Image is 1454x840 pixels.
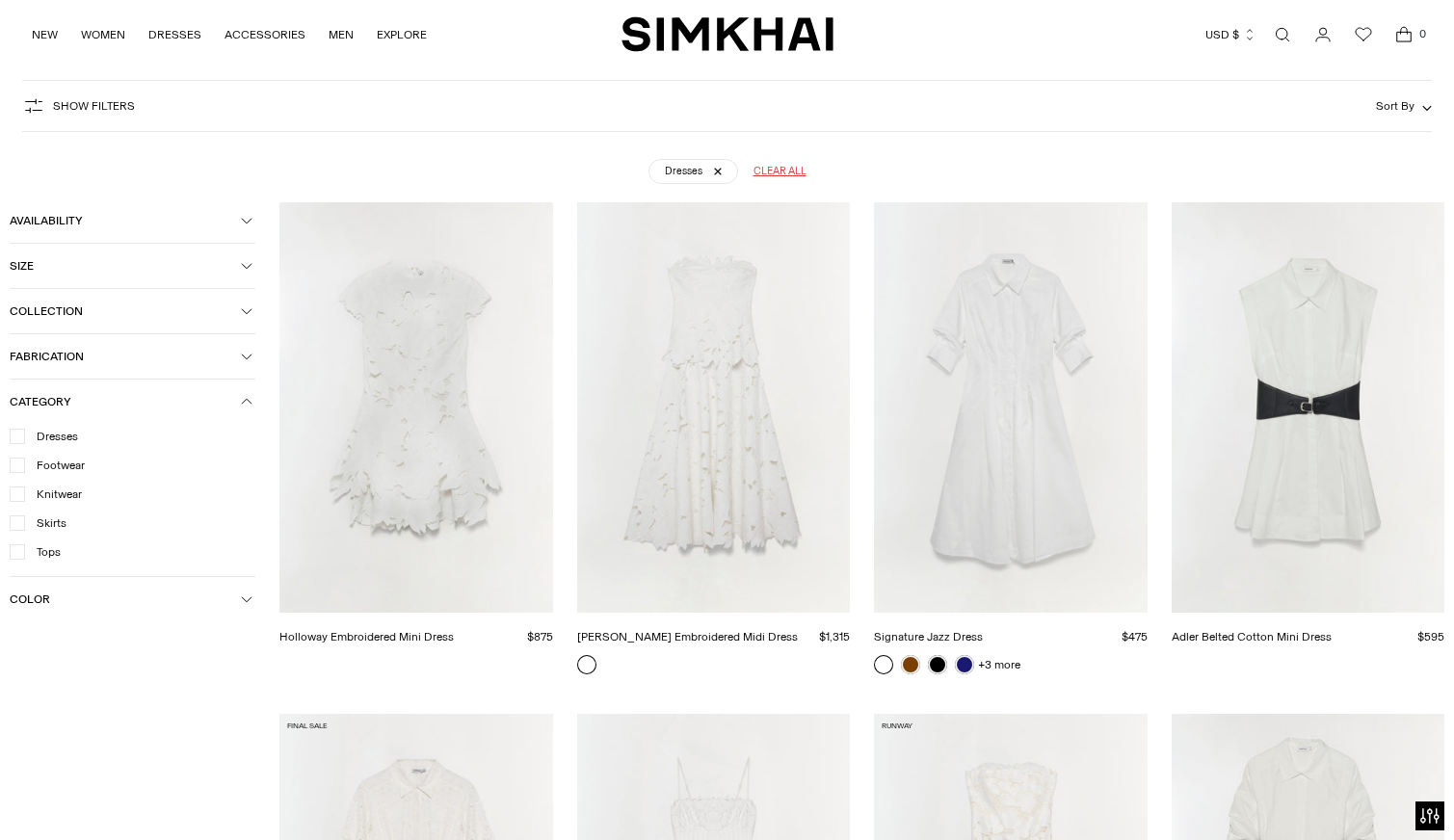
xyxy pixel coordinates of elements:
[1172,630,1332,643] a: Adler Belted Cotton Mini Dress
[81,13,125,56] a: WOMEN
[1263,15,1302,54] a: Open search modal
[1385,15,1423,54] a: Open cart modal
[377,13,427,56] a: EXPLORE
[25,428,78,445] span: Dresses
[10,350,241,363] span: Fabrication
[10,198,255,243] button: Availability
[148,13,201,56] a: DRESSES
[648,160,738,185] a: Dresses
[329,13,354,56] a: MEN
[25,543,61,561] span: Tops
[279,630,454,643] a: Holloway Embroidered Mini Dress
[10,244,255,288] button: Size
[577,630,798,643] a: [PERSON_NAME] Embroidered Midi Dress
[1376,99,1414,113] span: Sort By
[1376,95,1432,117] button: Sort By
[10,577,255,621] button: Color
[1205,13,1256,56] button: USD $
[10,214,241,227] span: Availability
[25,514,66,532] span: Skirts
[10,289,255,333] button: Collection
[753,165,806,180] span: Clear all
[10,259,241,273] span: Size
[1344,15,1383,54] a: Wishlist
[753,160,806,185] a: Clear all
[874,630,983,643] a: Signature Jazz Dress
[1304,15,1342,54] a: Go to the account page
[25,457,85,474] span: Footwear
[10,395,241,408] span: Category
[225,13,305,56] a: ACCESSORIES
[1414,25,1431,42] span: 0
[22,91,135,121] button: Show Filters
[53,99,135,113] span: Show Filters
[10,334,255,379] button: Fabrication
[15,767,194,825] iframe: Sign Up via Text for Offers
[10,592,241,606] span: Color
[25,486,82,503] span: Knitwear
[10,380,255,424] button: Category
[32,13,58,56] a: NEW
[621,15,833,53] a: SIMKHAI
[10,304,241,318] span: Collection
